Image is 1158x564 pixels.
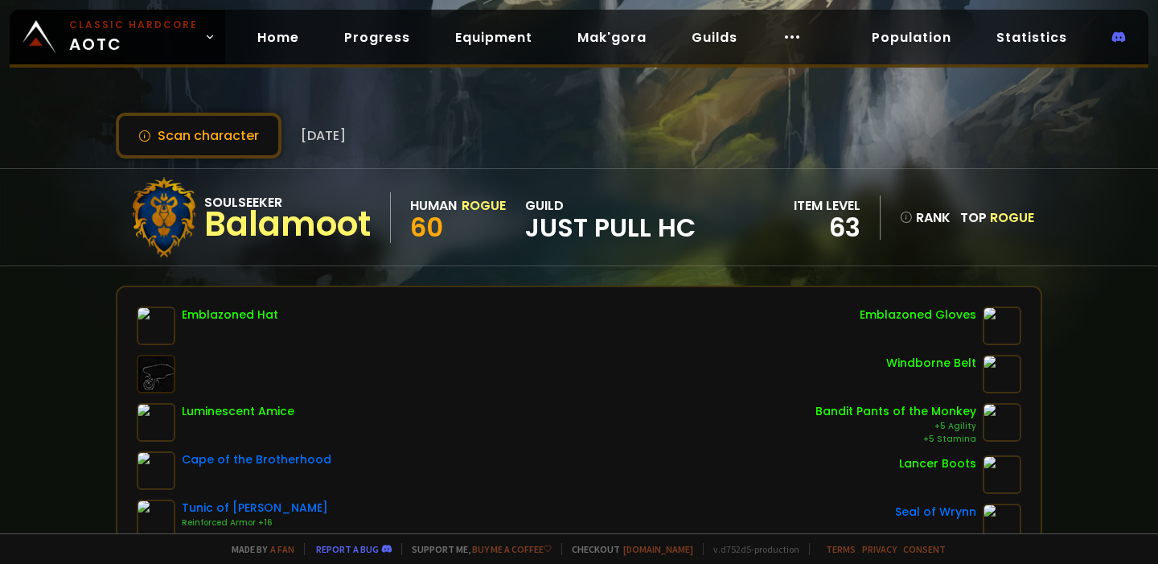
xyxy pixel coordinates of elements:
[204,192,371,212] div: Soulseeker
[794,216,860,240] div: 63
[316,543,379,555] a: Report a bug
[983,403,1021,442] img: item-9781
[116,113,281,158] button: Scan character
[182,307,278,323] div: Emblazoned Hat
[794,196,860,216] div: item level
[561,543,693,555] span: Checkout
[815,433,976,446] div: +5 Stamina
[679,21,750,54] a: Guilds
[182,517,328,529] div: Reinforced Armor +16
[472,543,552,555] a: Buy me a coffee
[860,307,976,323] div: Emblazoned Gloves
[623,543,693,555] a: [DOMAIN_NAME]
[69,18,198,32] small: Classic Hardcore
[301,126,346,146] span: [DATE]
[401,543,552,555] span: Support me,
[703,543,799,555] span: v. d752d5 - production
[899,455,976,472] div: Lancer Boots
[410,209,443,245] span: 60
[270,543,294,555] a: a fan
[137,451,175,490] img: item-5193
[182,500,328,517] div: Tunic of [PERSON_NAME]
[462,196,506,216] div: Rogue
[983,455,1021,494] img: item-6752
[960,208,1034,228] div: Top
[886,355,976,372] div: Windborne Belt
[900,208,951,228] div: rank
[442,21,545,54] a: Equipment
[204,212,371,237] div: Balamoot
[244,21,312,54] a: Home
[815,420,976,433] div: +5 Agility
[983,504,1021,542] img: item-2933
[222,543,294,555] span: Made by
[815,403,976,420] div: Bandit Pants of the Monkey
[137,403,175,442] img: item-17047
[862,543,897,555] a: Privacy
[69,18,198,56] span: AOTC
[137,307,175,345] img: item-4048
[983,307,1021,345] img: item-6397
[983,21,1080,54] a: Statistics
[182,403,294,420] div: Luminescent Amice
[826,543,856,555] a: Terms
[903,543,946,555] a: Consent
[983,355,1021,393] img: item-6719
[182,451,331,468] div: Cape of the Brotherhood
[10,10,225,64] a: Classic HardcoreAOTC
[859,21,964,54] a: Population
[525,196,696,240] div: guild
[565,21,659,54] a: Mak'gora
[990,208,1034,227] span: Rogue
[410,196,457,216] div: Human
[137,500,175,538] img: item-2041
[895,504,976,521] div: Seal of Wrynn
[525,216,696,240] span: Just Pull HC
[331,21,423,54] a: Progress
